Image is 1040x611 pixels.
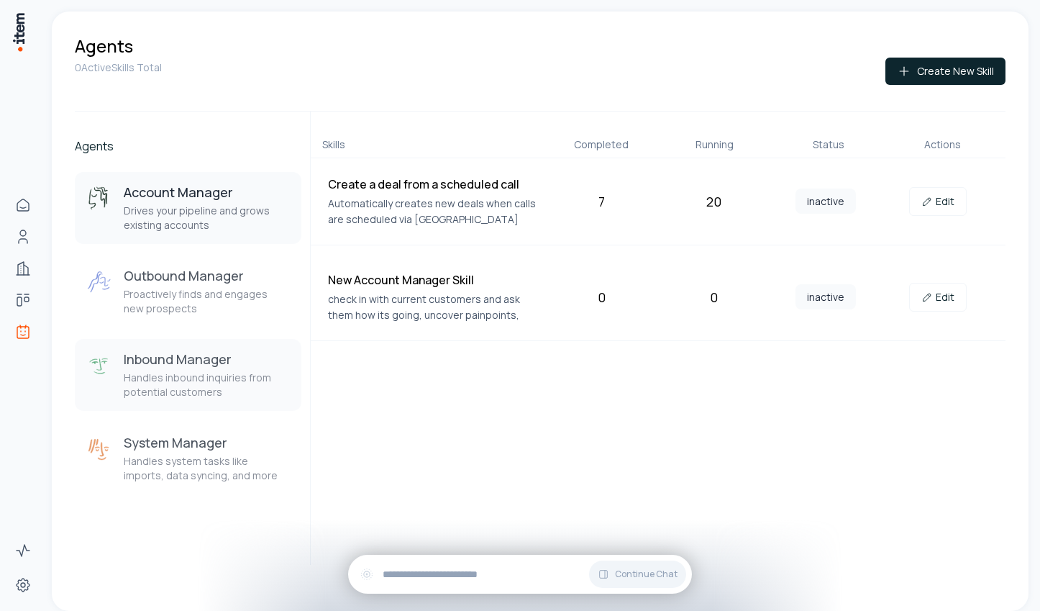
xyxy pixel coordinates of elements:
img: System Manager [86,437,112,463]
p: Handles system tasks like imports, data syncing, and more [124,454,290,483]
a: Deals [9,286,37,314]
a: Home [9,191,37,219]
span: inactive [795,189,856,214]
h2: Agents [75,137,301,155]
img: Inbound Manager [86,353,112,379]
div: 20 [664,191,765,212]
a: Settings [9,571,37,599]
div: 0 [552,287,652,307]
span: Continue Chat [615,569,678,580]
h4: New Account Manager Skill [328,271,541,289]
div: Continue Chat [348,555,692,594]
img: Item Brain Logo [12,12,26,53]
button: System ManagerSystem ManagerHandles system tasks like imports, data syncing, and more [75,422,301,494]
button: Continue Chat [589,561,686,588]
img: Account Manager [86,186,112,212]
span: inactive [795,284,856,309]
p: Proactively finds and engages new prospects [124,287,290,316]
p: 0 Active Skills Total [75,60,162,75]
p: Automatically creates new deals when calls are scheduled via [GEOGRAPHIC_DATA] [328,196,541,227]
button: Account ManagerAccount ManagerDrives your pipeline and grows existing accounts [75,172,301,244]
a: Edit [909,283,967,312]
p: check in with current customers and ask them how its going, uncover painpoints, [328,291,541,323]
h3: System Manager [124,434,290,451]
a: Agents [9,317,37,346]
div: Status [777,137,880,152]
div: Running [664,137,766,152]
h3: Account Manager [124,184,290,201]
button: Outbound ManagerOutbound ManagerProactively finds and engages new prospects [75,255,301,327]
button: Create New Skill [885,58,1005,85]
p: Handles inbound inquiries from potential customers [124,371,290,399]
button: Inbound ManagerInbound ManagerHandles inbound inquiries from potential customers [75,339,301,411]
img: Outbound Manager [86,270,112,296]
div: 7 [552,191,652,212]
div: Skills [322,137,539,152]
h4: Create a deal from a scheduled call [328,176,541,193]
a: Companies [9,254,37,283]
h3: Inbound Manager [124,350,290,368]
p: Drives your pipeline and grows existing accounts [124,204,290,232]
h3: Outbound Manager [124,267,290,284]
div: Completed [549,137,652,152]
a: Edit [909,187,967,216]
a: Activity [9,536,37,565]
div: Actions [892,137,994,152]
div: 0 [664,287,765,307]
h1: Agents [75,35,133,58]
a: People [9,222,37,251]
